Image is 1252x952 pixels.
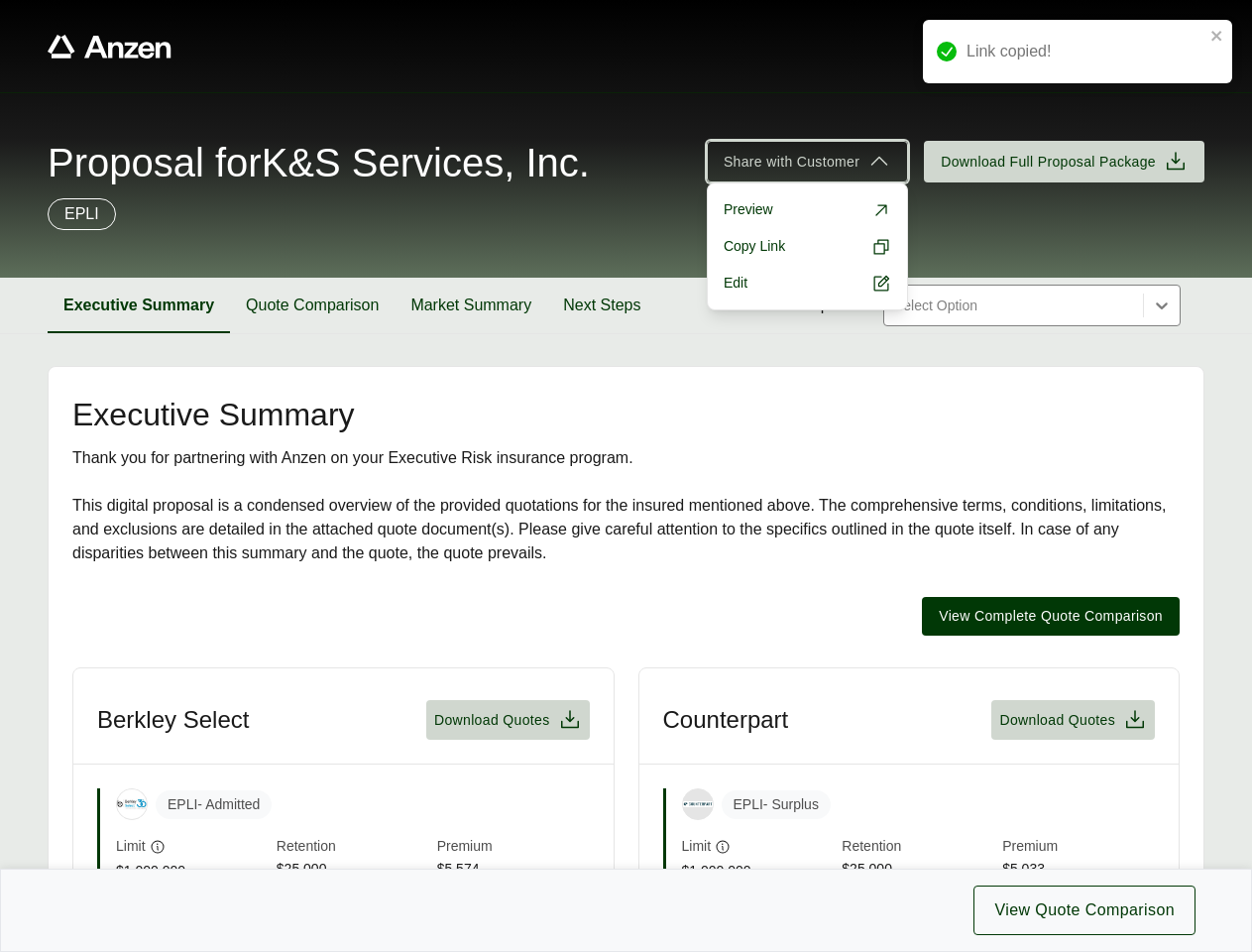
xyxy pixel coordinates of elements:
[682,836,712,857] span: Limit
[994,898,1175,922] span: View Quote Comparison
[277,836,429,859] span: Retention
[716,265,899,301] a: Edit
[967,40,1204,63] div: Link copied!
[156,790,272,819] span: EPLI - Admitted
[1002,859,1155,882] span: $5,033
[72,446,1180,565] div: Thank you for partnering with Anzen on your Executive Risk insurance program. This digital propos...
[973,886,1195,935] button: View Quote Comparison
[842,836,994,859] span: Retention
[724,236,785,257] span: Copy Link
[117,789,147,819] img: Berkley Select
[395,278,547,333] button: Market Summary
[991,700,1155,740] button: Download Quotes
[722,790,831,819] span: EPLI - Surplus
[72,399,1180,430] h2: Executive Summary
[941,152,1156,173] span: Download Full Proposal Package
[64,202,99,226] p: EPLI
[547,278,656,333] button: Next Steps
[683,801,713,807] img: Counterpart
[48,35,171,59] a: Anzen website
[277,859,429,882] span: $25,000
[724,199,773,220] span: Preview
[924,141,1204,182] button: Download Full Proposal Package
[48,143,590,182] span: Proposal for K&S Services, Inc.
[716,191,899,228] a: Preview
[707,141,908,182] button: Share with Customer
[999,710,1115,731] span: Download Quotes
[116,861,269,882] span: $1,000,000
[724,152,859,173] span: Share with Customer
[716,228,899,265] button: Copy Link
[842,859,994,882] span: $25,000
[230,278,395,333] button: Quote Comparison
[724,273,747,294] span: Edit
[663,705,789,735] h3: Counterpart
[1210,28,1224,44] button: close
[437,836,590,859] span: Premium
[116,836,146,857] span: Limit
[922,597,1180,636] button: View Complete Quote Comparison
[426,700,590,740] button: Download Quotes
[1002,836,1155,859] span: Premium
[97,705,249,735] h3: Berkley Select
[939,606,1163,627] span: View Complete Quote Comparison
[437,859,590,882] span: $5,574
[48,278,230,333] button: Executive Summary
[434,710,550,731] span: Download Quotes
[682,861,835,882] span: $1,000,000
